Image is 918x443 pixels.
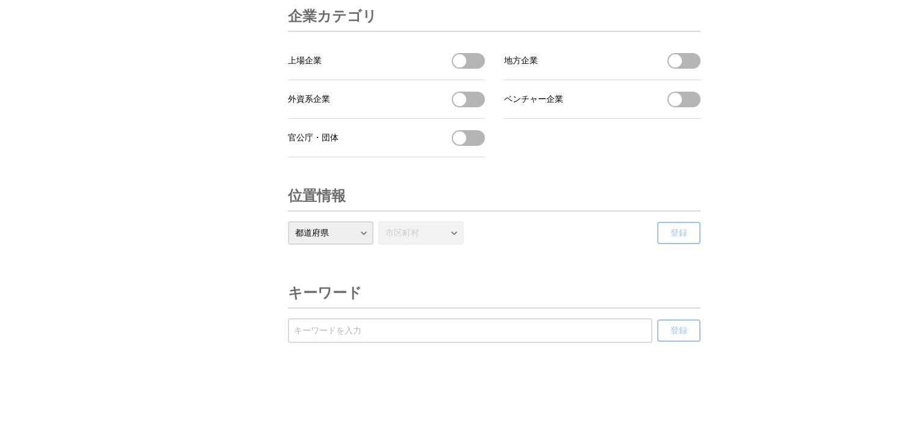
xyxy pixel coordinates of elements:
span: 地方企業 [504,55,538,66]
span: 登録 [670,228,687,239]
select: 都道府県 [288,221,373,245]
button: 登録 [657,222,701,244]
h3: 企業カテゴリ [288,2,377,31]
button: 登録 [657,319,701,342]
span: 外資系企業 [288,94,330,105]
input: 受信するキーワードを登録する [294,324,646,338]
span: 上場企業 [288,55,322,66]
h3: キーワード [288,278,362,307]
span: 登録 [670,325,687,336]
select: 市区町村 [378,221,464,245]
span: 官公庁・団体 [288,133,339,143]
span: ベンチャー企業 [504,94,563,105]
h3: 位置情報 [288,181,346,210]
